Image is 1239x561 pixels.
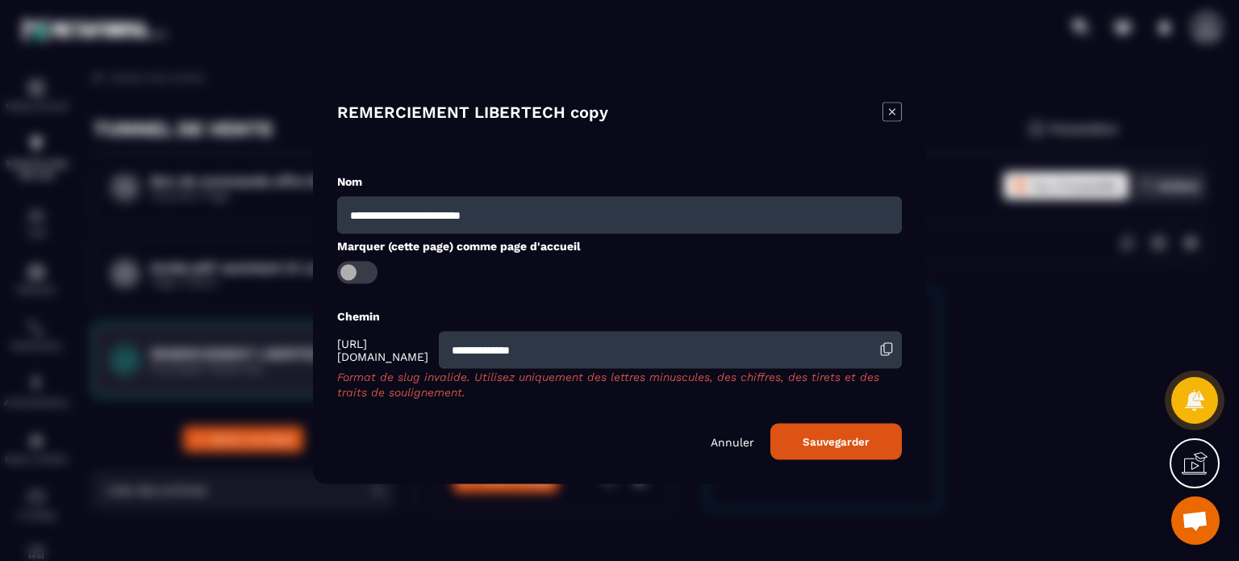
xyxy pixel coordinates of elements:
label: Chemin [337,309,380,322]
h4: REMERCIEMENT LIBERTECH copy [337,102,608,124]
span: Format de slug invalide. Utilisez uniquement des lettres minuscules, des chiffres, des tirets et ... [337,370,879,398]
button: Sauvegarder [770,423,902,459]
label: Marquer (cette page) comme page d'accueil [337,239,581,252]
p: Annuler [711,435,754,448]
div: Ouvrir le chat [1171,496,1220,545]
label: Nom [337,174,362,187]
span: [URL][DOMAIN_NAME] [337,337,435,362]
